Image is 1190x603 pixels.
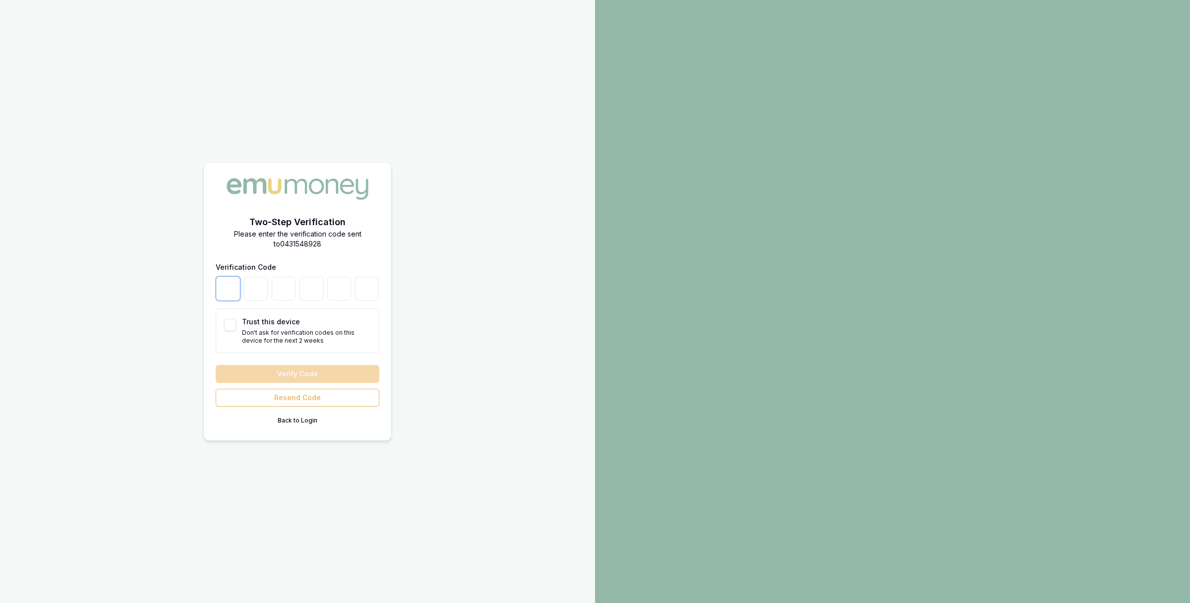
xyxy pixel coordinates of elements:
[216,263,276,271] label: Verification Code
[223,175,372,203] img: Emu Money
[216,229,379,249] p: Please enter the verification code sent to 0431548928
[216,389,379,407] button: Resend Code
[242,329,371,345] p: Don't ask for verification codes on this device for the next 2 weeks
[216,413,379,428] button: Back to Login
[216,215,379,229] h2: Two-Step Verification
[242,317,300,326] label: Trust this device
